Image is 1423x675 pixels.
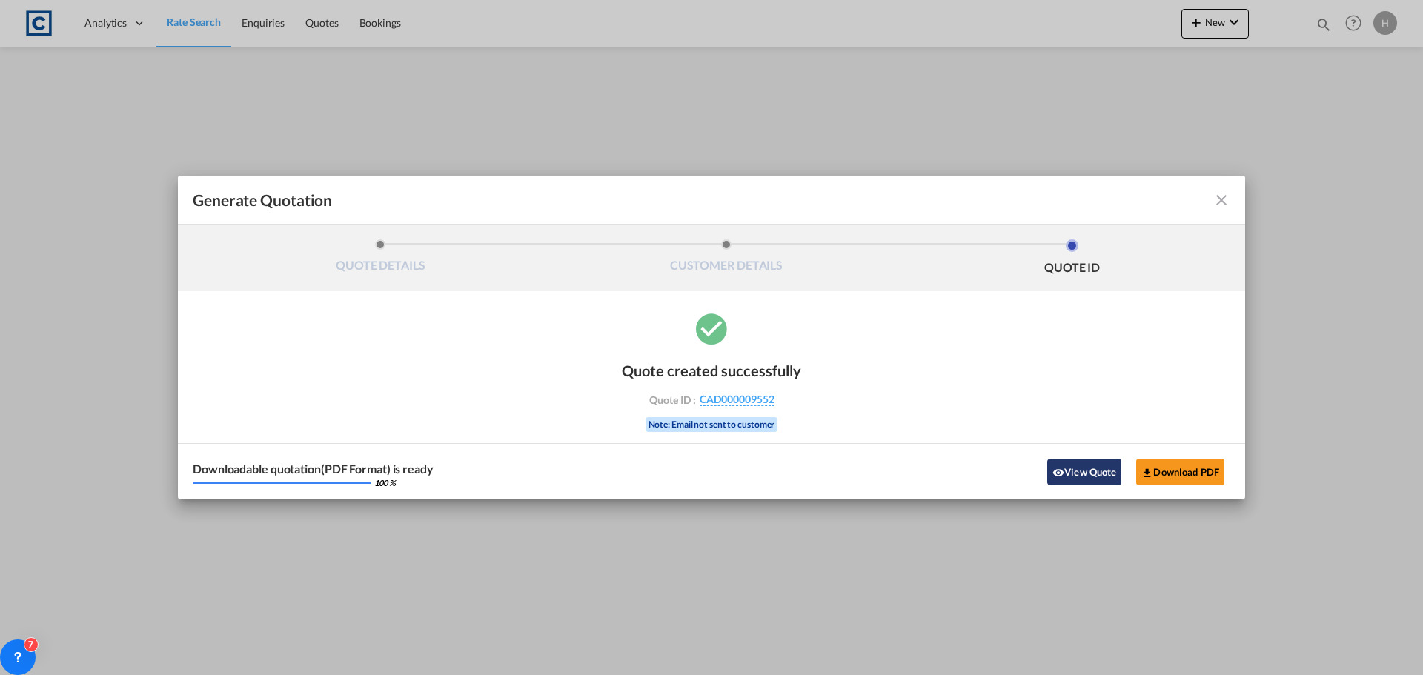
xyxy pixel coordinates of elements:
[1052,467,1064,479] md-icon: icon-eye
[1213,191,1230,209] md-icon: icon-close fg-AAA8AD cursor m-0
[622,362,801,379] div: Quote created successfully
[1141,467,1153,479] md-icon: icon-download
[1136,459,1224,485] button: Download PDF
[193,190,332,210] span: Generate Quotation
[178,176,1245,499] md-dialog: Generate QuotationQUOTE ...
[646,417,778,432] div: Note: Email not sent to customer
[193,463,434,475] div: Downloadable quotation(PDF Format) is ready
[208,239,554,279] li: QUOTE DETAILS
[1047,459,1121,485] button: icon-eyeView Quote
[374,479,396,487] div: 100 %
[899,239,1245,279] li: QUOTE ID
[700,393,774,406] span: CAD000009552
[554,239,900,279] li: CUSTOMER DETAILS
[693,310,730,347] md-icon: icon-checkbox-marked-circle
[626,393,797,406] div: Quote ID :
